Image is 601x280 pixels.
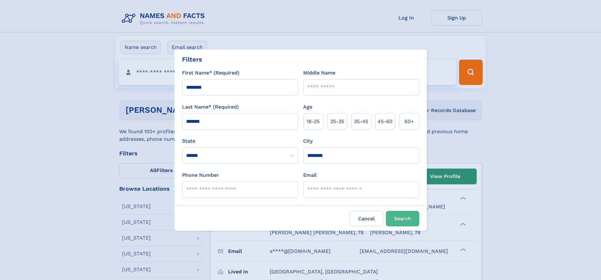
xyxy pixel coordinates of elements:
[350,211,383,226] label: Cancel
[404,118,414,125] span: 60+
[330,118,344,125] span: 25‑35
[378,118,392,125] span: 45‑60
[307,118,320,125] span: 18‑25
[182,103,239,111] label: Last Name* (Required)
[354,118,368,125] span: 35‑45
[182,69,239,77] label: First Name* (Required)
[182,171,219,179] label: Phone Number
[303,103,312,111] label: Age
[386,211,419,226] button: Search
[303,69,335,77] label: Middle Name
[182,55,202,64] div: Filters
[303,171,317,179] label: Email
[182,137,298,145] label: State
[303,137,313,145] label: City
